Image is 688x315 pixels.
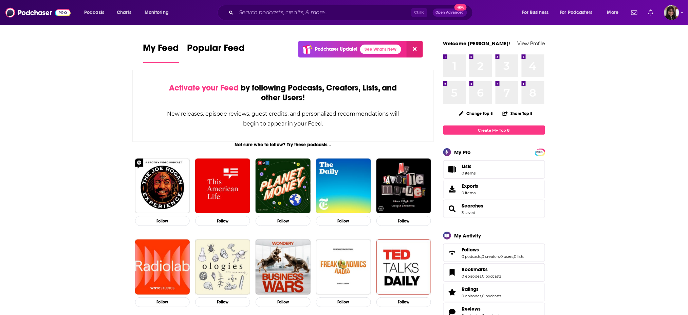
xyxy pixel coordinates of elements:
div: Not sure who to follow? Try these podcasts... [132,142,434,148]
span: Podcasts [84,8,104,17]
button: Follow [195,216,250,226]
button: Follow [135,297,190,307]
span: Ctrl K [411,8,427,17]
div: Search podcasts, credits, & more... [224,5,479,20]
span: Popular Feed [187,42,245,58]
button: Follow [195,297,250,307]
span: For Business [522,8,549,17]
a: Follows [446,248,459,258]
a: PRO [536,149,544,154]
a: Reviews [462,306,502,312]
p: Podchaser Update! [315,46,357,52]
button: open menu [556,7,602,18]
a: See What's New [360,45,401,54]
span: Activate your Feed [169,83,239,93]
button: Open AdvancedNew [433,9,467,17]
button: Follow [256,216,311,226]
span: Open Advanced [436,11,464,14]
button: open menu [517,7,557,18]
span: Logged in as parulyadav [664,5,679,20]
span: Monitoring [145,8,169,17]
a: 0 users [501,254,514,259]
img: Podchaser - Follow, Share and Rate Podcasts [5,6,71,19]
span: Lists [446,165,459,174]
a: Follows [462,247,524,253]
button: Follow [316,297,371,307]
a: Exports [443,180,545,198]
img: The Joe Rogan Experience [135,159,190,214]
span: 0 items [462,171,476,176]
a: View Profile [518,40,545,47]
span: Searches [462,203,484,209]
a: Popular Feed [187,42,245,63]
span: Lists [462,163,472,169]
span: Exports [462,183,479,189]
img: This American Life [195,159,250,214]
span: Searches [443,200,545,218]
span: Charts [117,8,131,17]
button: Follow [135,216,190,226]
span: , [514,254,514,259]
span: Reviews [462,306,481,312]
a: Ratings [446,287,459,297]
a: 0 episodes [462,294,482,298]
a: Create My Top 8 [443,126,545,135]
div: by following Podcasts, Creators, Lists, and other Users! [167,83,400,103]
span: More [607,8,619,17]
img: TED Talks Daily [376,239,431,295]
a: Searches [446,204,459,214]
button: Share Top 8 [502,107,533,120]
span: Exports [446,184,459,194]
img: My Favorite Murder with Karen Kilgariff and Georgia Hardstark [376,159,431,214]
div: My Activity [454,232,481,239]
a: My Feed [143,42,179,63]
span: , [482,294,482,298]
button: open menu [140,7,178,18]
button: Show profile menu [664,5,679,20]
span: For Podcasters [560,8,593,17]
span: PRO [536,150,544,155]
button: Follow [316,216,371,226]
img: Business Wars [256,239,311,295]
div: New releases, episode reviews, guest credits, and personalized recommendations will begin to appe... [167,109,400,129]
button: Follow [376,297,431,307]
img: Planet Money [256,159,311,214]
a: 0 podcasts [462,254,481,259]
a: Show notifications dropdown [646,7,656,18]
a: 0 podcasts [482,294,502,298]
span: My Feed [143,42,179,58]
a: Welcome [PERSON_NAME]! [443,40,510,47]
img: Ologies with Alie Ward [195,239,250,295]
span: Lists [462,163,476,169]
a: Ratings [462,286,502,292]
span: Ratings [443,283,545,301]
img: User Profile [664,5,679,20]
img: Freakonomics Radio [316,239,371,295]
button: open menu [79,7,113,18]
a: 0 creators [482,254,500,259]
button: Change Top 8 [455,109,497,118]
span: Follows [462,247,479,253]
button: Follow [376,216,431,226]
button: open menu [602,7,627,18]
img: Radiolab [135,239,190,295]
span: Ratings [462,286,479,292]
input: Search podcasts, credits, & more... [236,7,411,18]
span: New [454,4,467,11]
span: , [482,274,482,279]
img: The Daily [316,159,371,214]
span: 0 items [462,190,479,195]
a: 0 podcasts [482,274,502,279]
